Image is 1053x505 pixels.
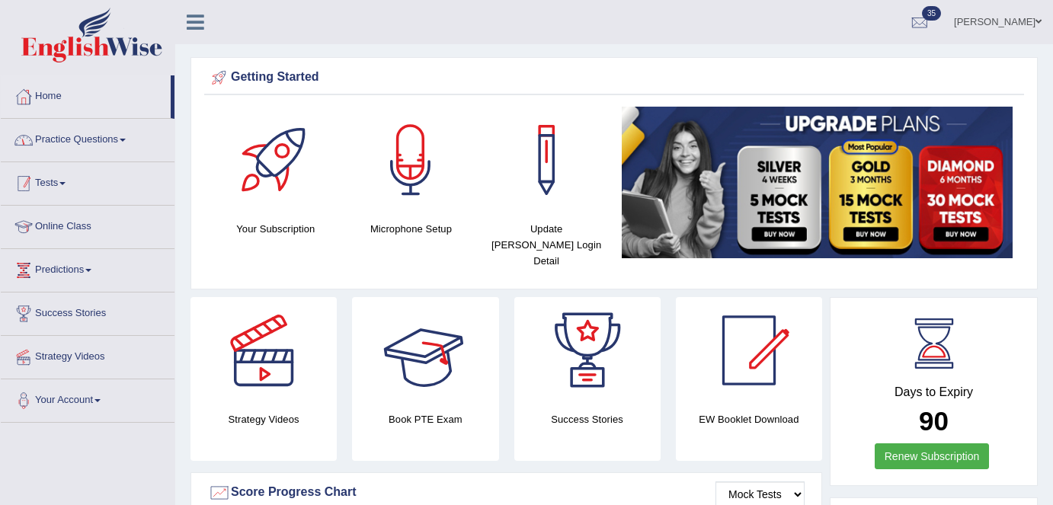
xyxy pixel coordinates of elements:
[216,221,336,237] h4: Your Subscription
[1,379,174,417] a: Your Account
[875,443,990,469] a: Renew Subscription
[919,406,949,436] b: 90
[190,411,337,427] h4: Strategy Videos
[352,411,498,427] h4: Book PTE Exam
[676,411,822,427] h4: EW Booklet Download
[514,411,661,427] h4: Success Stories
[1,119,174,157] a: Practice Questions
[1,75,171,113] a: Home
[486,221,607,269] h4: Update [PERSON_NAME] Login Detail
[1,249,174,287] a: Predictions
[208,66,1020,89] div: Getting Started
[1,292,174,331] a: Success Stories
[1,336,174,374] a: Strategy Videos
[351,221,472,237] h4: Microphone Setup
[847,385,1020,399] h4: Days to Expiry
[208,481,805,504] div: Score Progress Chart
[922,6,941,21] span: 35
[622,107,1013,258] img: small5.jpg
[1,206,174,244] a: Online Class
[1,162,174,200] a: Tests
